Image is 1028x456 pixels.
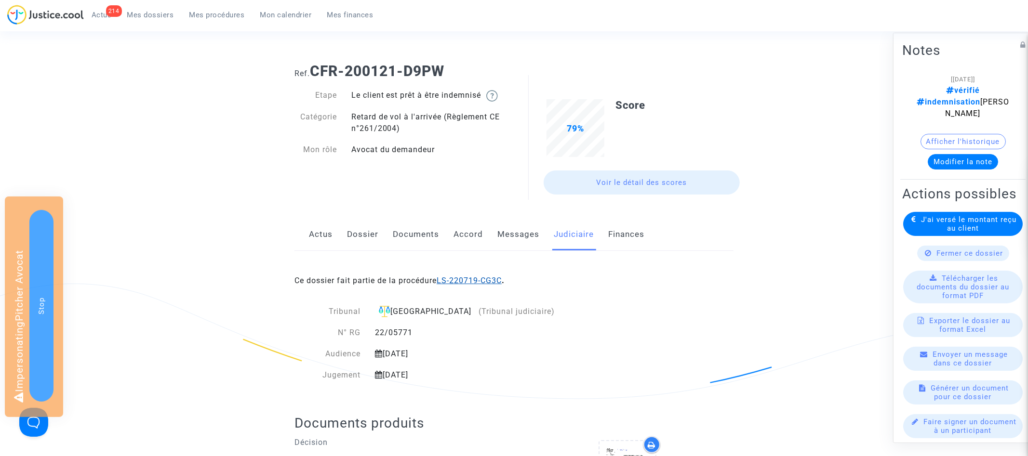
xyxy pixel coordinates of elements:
[928,154,998,169] button: Modifier la note
[106,5,122,17] div: 214
[5,196,63,417] div: Impersonating
[921,215,1017,232] span: J'ai versé le montant reçu au client
[19,408,48,437] iframe: Help Scout Beacon - Open
[294,348,368,360] div: Audience
[933,350,1008,367] span: Envoyer un message dans ce dossier
[253,8,320,22] a: Mon calendrier
[902,185,1024,202] h2: Actions possibles
[902,41,1024,58] h2: Notes
[127,11,174,19] span: Mes dossiers
[294,69,310,78] span: Ref.
[917,274,1009,300] span: Télécharger les documents du dossier au format PDF
[29,210,53,402] button: Stop
[294,327,368,339] div: N° RG
[309,219,333,250] a: Actus
[7,5,84,25] img: jc-logo.svg
[327,11,374,19] span: Mes finances
[294,306,368,318] div: Tribunal
[930,316,1011,333] span: Exporter le dossier au format Excel
[294,415,734,431] h2: Documents produits
[544,170,740,195] a: Voir le détail des scores
[616,99,646,111] b: Score
[437,276,502,285] a: LS-220719-CG3C
[287,144,344,156] div: Mon rôle
[294,276,505,285] span: Ce dossier fait partie de la procédure
[917,97,980,106] span: indemnisation
[368,369,563,381] div: [DATE]
[310,63,444,79] b: CFR-200121-D9PW
[921,133,1006,149] button: Afficher l'historique
[294,369,368,381] div: Jugement
[379,306,390,317] img: icon-faciliter-sm.svg
[917,85,1009,117] span: [PERSON_NAME]
[608,219,644,250] a: Finances
[931,383,1009,401] span: Générer un document pour ce dossier
[554,219,594,250] a: Judiciaire
[437,276,505,285] b: .
[479,307,555,316] span: (Tribunal judiciaire)
[923,417,1016,434] span: Faire signer un document à un participant
[946,85,980,94] span: vérifié
[92,11,112,19] span: Actus
[37,297,46,314] span: Stop
[182,8,253,22] a: Mes procédures
[368,348,563,360] div: [DATE]
[454,219,483,250] a: Accord
[368,327,563,339] div: 22/05771
[320,8,381,22] a: Mes finances
[375,306,556,318] div: [GEOGRAPHIC_DATA]
[347,219,378,250] a: Dossier
[937,248,1003,257] span: Fermer ce dossier
[260,11,312,19] span: Mon calendrier
[497,219,539,250] a: Messages
[344,90,514,102] div: Le client est prêt à être indemnisé
[84,8,120,22] a: 214Actus
[393,219,439,250] a: Documents
[294,436,507,448] p: Décision
[567,123,584,133] span: 79%
[287,111,344,134] div: Catégorie
[344,144,514,156] div: Avocat du demandeur
[486,90,498,102] img: help.svg
[189,11,245,19] span: Mes procédures
[951,75,975,82] span: [[DATE]]
[344,111,514,134] div: Retard de vol à l'arrivée (Règlement CE n°261/2004)
[120,8,182,22] a: Mes dossiers
[287,90,344,102] div: Etape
